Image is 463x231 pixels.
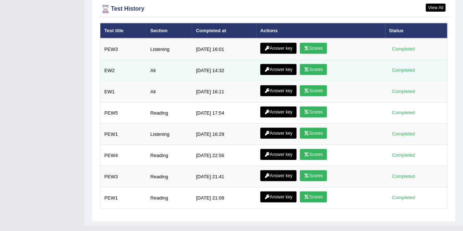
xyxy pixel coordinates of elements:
[192,38,256,60] td: [DATE] 16:01
[192,60,256,81] td: [DATE] 14:32
[389,88,418,96] div: Completed
[260,128,296,139] a: Answer key
[100,38,146,60] td: PEW3
[100,166,146,187] td: PEW3
[146,23,192,38] th: Section
[260,85,296,96] a: Answer key
[100,103,146,124] td: PEW5
[260,149,296,160] a: Answer key
[260,191,296,202] a: Answer key
[146,124,192,145] td: Listening
[192,145,256,166] td: [DATE] 22:56
[300,191,327,202] a: Scores
[100,60,146,81] td: EW2
[260,107,296,118] a: Answer key
[389,152,418,159] div: Completed
[260,43,296,54] a: Answer key
[300,128,327,139] a: Scores
[426,4,445,12] a: View All
[256,23,385,38] th: Actions
[192,23,256,38] th: Completed at
[146,187,192,209] td: Reading
[385,23,447,38] th: Status
[100,145,146,166] td: PEW4
[300,85,327,96] a: Scores
[260,64,296,75] a: Answer key
[100,81,146,103] td: EW1
[192,187,256,209] td: [DATE] 21:08
[192,81,256,103] td: [DATE] 16:11
[389,173,418,180] div: Completed
[389,67,418,74] div: Completed
[389,109,418,117] div: Completed
[146,60,192,81] td: All
[100,4,447,15] div: Test History
[260,170,296,181] a: Answer key
[300,107,327,118] a: Scores
[389,130,418,138] div: Completed
[300,43,327,54] a: Scores
[100,124,146,145] td: PEW1
[300,64,327,75] a: Scores
[100,187,146,209] td: PEW1
[146,103,192,124] td: Reading
[146,145,192,166] td: Reading
[300,149,327,160] a: Scores
[146,38,192,60] td: Listening
[146,81,192,103] td: All
[192,166,256,187] td: [DATE] 21:41
[146,166,192,187] td: Reading
[192,103,256,124] td: [DATE] 17:54
[389,194,418,202] div: Completed
[389,45,418,53] div: Completed
[192,124,256,145] td: [DATE] 16:29
[100,23,146,38] th: Test title
[300,170,327,181] a: Scores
